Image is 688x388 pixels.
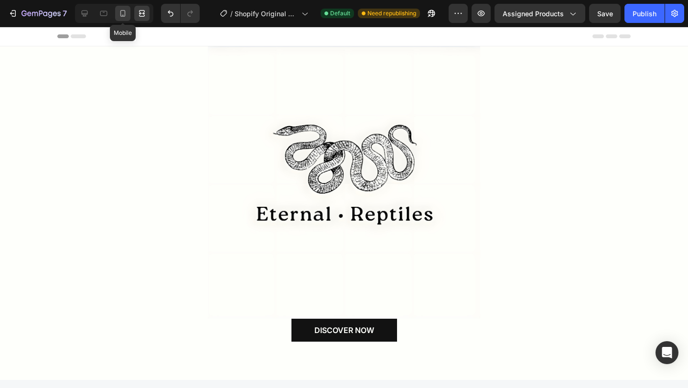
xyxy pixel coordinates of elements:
span: Need republishing [367,9,416,18]
div: Publish [633,9,656,19]
button: 7 [4,4,71,23]
div: DISCOVER NOW [314,298,374,309]
div: Undo/Redo [161,4,200,23]
span: Assigned Products [503,9,564,19]
span: / [230,9,233,19]
button: Publish [624,4,665,23]
p: 7 [63,8,67,19]
button: Save [589,4,621,23]
span: Default [330,9,350,18]
div: Open Intercom Messenger [656,341,678,364]
a: DISCOVER NOW [291,292,397,315]
img: gempages_580464444782412296-6fabf447-2a4e-4fc3-8fd4-3077d453b84f.jpg [208,20,480,292]
span: Save [597,10,613,18]
button: Assigned Products [494,4,585,23]
span: Shopify Original Product Template [235,9,298,19]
